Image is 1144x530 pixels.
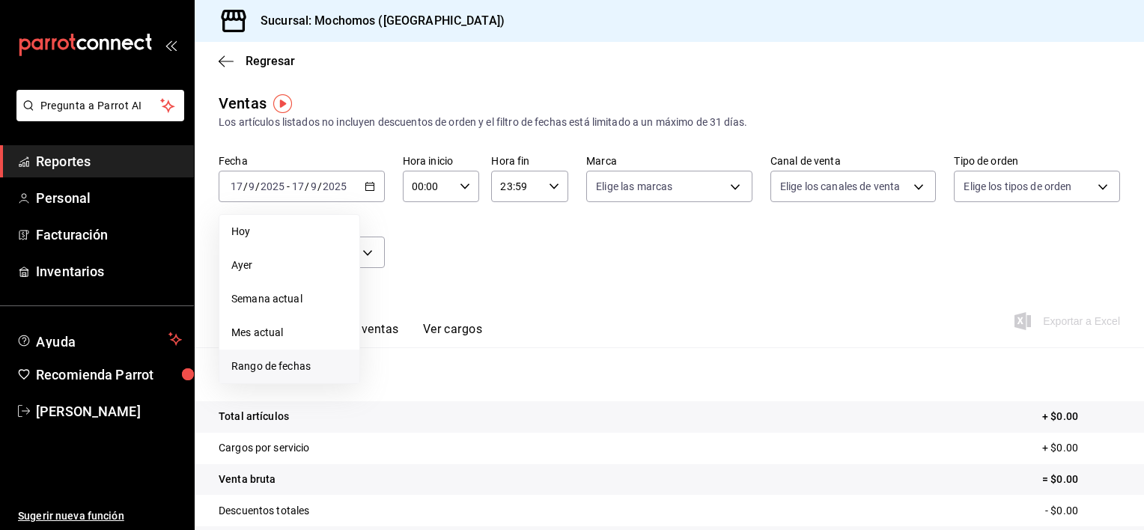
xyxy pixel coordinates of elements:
[10,109,184,124] a: Pregunta a Parrot AI
[964,179,1071,194] span: Elige los tipos de orden
[291,180,305,192] input: --
[305,180,309,192] span: /
[255,180,260,192] span: /
[36,225,182,245] span: Facturación
[586,156,752,166] label: Marca
[596,179,672,194] span: Elige las marcas
[36,365,182,385] span: Recomienda Parrot
[165,39,177,51] button: open_drawer_menu
[780,179,900,194] span: Elige los canales de venta
[219,409,289,424] p: Total artículos
[248,180,255,192] input: --
[230,180,243,192] input: --
[249,12,505,30] h3: Sucursal: Mochomos ([GEOGRAPHIC_DATA])
[403,156,480,166] label: Hora inicio
[1045,503,1120,519] p: - $0.00
[310,180,317,192] input: --
[219,440,310,456] p: Cargos por servicio
[287,180,290,192] span: -
[340,322,399,347] button: Ver ventas
[231,359,347,374] span: Rango de fechas
[36,330,162,348] span: Ayuda
[1042,440,1120,456] p: + $0.00
[246,54,295,68] span: Regresar
[219,365,1120,383] p: Resumen
[1042,472,1120,487] p: = $0.00
[231,291,347,307] span: Semana actual
[770,156,937,166] label: Canal de venta
[219,156,385,166] label: Fecha
[231,258,347,273] span: Ayer
[16,90,184,121] button: Pregunta a Parrot AI
[260,180,285,192] input: ----
[40,98,161,114] span: Pregunta a Parrot AI
[491,156,568,166] label: Hora fin
[423,322,483,347] button: Ver cargos
[36,188,182,208] span: Personal
[954,156,1120,166] label: Tipo de orden
[219,472,276,487] p: Venta bruta
[273,94,292,113] img: Tooltip marker
[219,115,1120,130] div: Los artículos listados no incluyen descuentos de orden y el filtro de fechas está limitado a un m...
[219,503,309,519] p: Descuentos totales
[322,180,347,192] input: ----
[18,508,182,524] span: Sugerir nueva función
[317,180,322,192] span: /
[1042,409,1120,424] p: + $0.00
[36,401,182,421] span: [PERSON_NAME]
[231,224,347,240] span: Hoy
[231,325,347,341] span: Mes actual
[219,54,295,68] button: Regresar
[243,322,482,347] div: navigation tabs
[36,261,182,281] span: Inventarios
[36,151,182,171] span: Reportes
[243,180,248,192] span: /
[219,92,267,115] div: Ventas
